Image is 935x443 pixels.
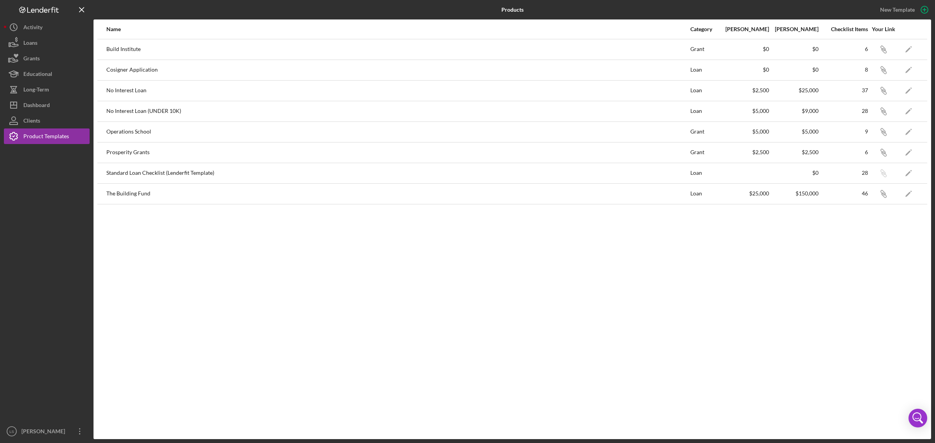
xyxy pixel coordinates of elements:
[720,149,769,155] div: $2,500
[4,128,90,144] button: Product Templates
[909,409,927,427] div: Open Intercom Messenger
[106,122,690,142] div: Operations School
[4,66,90,82] button: Educational
[819,67,868,73] div: 8
[720,190,769,197] div: $25,000
[819,87,868,93] div: 37
[875,4,931,16] button: New Template
[106,143,690,162] div: Prosperity Grants
[23,66,52,84] div: Educational
[770,128,819,135] div: $5,000
[4,424,90,439] button: LS[PERSON_NAME]
[106,60,690,80] div: Cosigner Application
[720,128,769,135] div: $5,000
[880,4,915,16] div: New Template
[690,102,720,121] div: Loan
[106,102,690,121] div: No Interest Loan (UNDER 10K)
[720,26,769,32] div: [PERSON_NAME]
[23,82,49,99] div: Long-Term
[720,67,769,73] div: $0
[4,97,90,113] button: Dashboard
[770,170,819,176] div: $0
[9,429,14,434] text: LS
[690,143,720,162] div: Grant
[23,113,40,130] div: Clients
[23,128,69,146] div: Product Templates
[770,108,819,114] div: $9,000
[106,26,690,32] div: Name
[819,108,868,114] div: 28
[770,190,819,197] div: $150,000
[690,26,720,32] div: Category
[770,87,819,93] div: $25,000
[720,108,769,114] div: $5,000
[4,35,90,51] button: Loans
[19,424,70,441] div: [PERSON_NAME]
[819,26,868,32] div: Checklist Items
[23,97,50,115] div: Dashboard
[819,190,868,197] div: 46
[770,46,819,52] div: $0
[690,81,720,100] div: Loan
[819,46,868,52] div: 6
[23,35,37,53] div: Loans
[4,51,90,66] button: Grants
[819,170,868,176] div: 28
[770,26,819,32] div: [PERSON_NAME]
[720,87,769,93] div: $2,500
[106,81,690,100] div: No Interest Loan
[819,149,868,155] div: 6
[690,122,720,142] div: Grant
[106,40,690,59] div: Build Institute
[690,40,720,59] div: Grant
[690,60,720,80] div: Loan
[4,19,90,35] button: Activity
[690,184,720,204] div: Loan
[819,128,868,135] div: 9
[4,113,90,128] button: Clients
[869,26,898,32] div: Your Link
[690,163,720,183] div: Loan
[770,67,819,73] div: $0
[720,46,769,52] div: $0
[4,82,90,97] button: Long-Term
[501,7,524,13] b: Products
[23,51,40,68] div: Grants
[106,163,690,183] div: Standard Loan Checklist (Lenderfit Template)
[770,149,819,155] div: $2,500
[106,184,690,204] div: The Building Fund
[23,19,42,37] div: Activity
